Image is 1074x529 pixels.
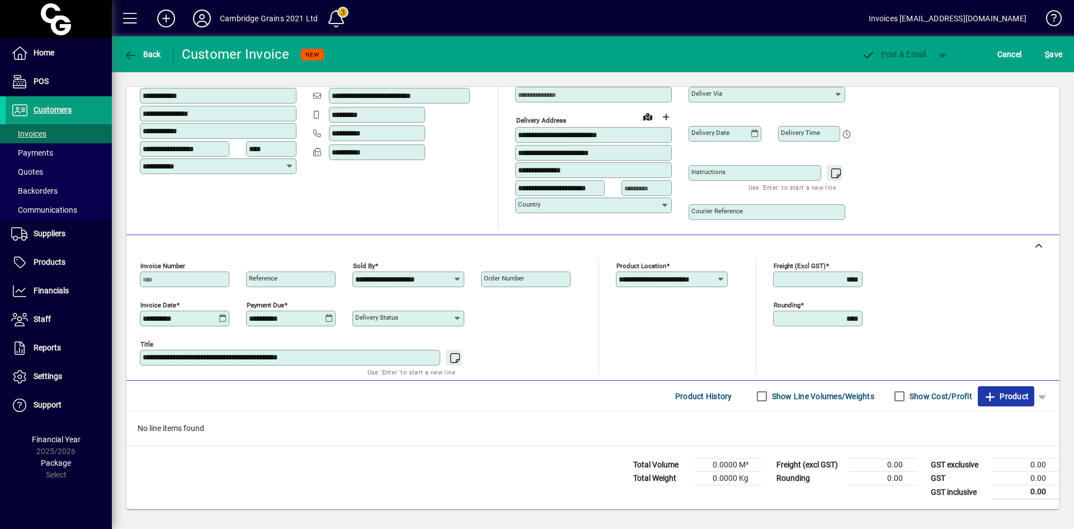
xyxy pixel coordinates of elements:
[34,77,49,86] span: POS
[781,129,820,137] mat-label: Delivery time
[869,10,1026,27] div: Invoices [EMAIL_ADDRESS][DOMAIN_NAME]
[34,48,54,57] span: Home
[34,315,51,324] span: Staff
[1045,50,1049,59] span: S
[11,167,43,176] span: Quotes
[148,8,184,29] button: Add
[691,129,729,137] mat-label: Delivery date
[6,249,112,277] a: Products
[628,472,695,485] td: Total Weight
[34,372,62,381] span: Settings
[695,472,762,485] td: 0.0000 Kg
[628,458,695,472] td: Total Volume
[997,45,1022,63] span: Cancel
[220,10,318,27] div: Cambridge Grains 2021 Ltd
[6,391,112,419] a: Support
[34,229,65,238] span: Suppliers
[281,69,299,87] button: Copy to Delivery address
[121,44,164,64] button: Back
[992,485,1059,499] td: 0.00
[770,391,874,402] label: Show Line Volumes/Weights
[849,458,916,472] td: 0.00
[881,50,886,59] span: P
[34,400,62,409] span: Support
[774,301,800,309] mat-label: Rounding
[925,472,992,485] td: GST
[34,286,69,295] span: Financials
[6,200,112,219] a: Communications
[639,107,657,125] a: View on map
[992,472,1059,485] td: 0.00
[355,313,398,321] mat-label: Delivery status
[184,8,220,29] button: Profile
[657,108,675,126] button: Choose address
[671,386,737,406] button: Product History
[11,148,53,157] span: Payments
[691,168,726,176] mat-label: Instructions
[353,262,375,270] mat-label: Sold by
[6,306,112,334] a: Staff
[774,262,826,270] mat-label: Freight (excl GST)
[849,472,916,485] td: 0.00
[748,181,836,194] mat-hint: Use 'Enter' to start a new line
[616,262,666,270] mat-label: Product location
[34,258,65,266] span: Products
[861,50,926,59] span: ost & Email
[6,334,112,362] a: Reports
[249,274,277,282] mat-label: Reference
[995,44,1025,64] button: Cancel
[771,458,849,472] td: Freight (excl GST)
[6,277,112,305] a: Financials
[695,458,762,472] td: 0.0000 M³
[140,301,176,309] mat-label: Invoice date
[126,411,1059,446] div: No line items found
[691,90,722,97] mat-label: Deliver via
[32,435,81,444] span: Financial Year
[6,68,112,96] a: POS
[140,262,185,270] mat-label: Invoice number
[34,343,61,352] span: Reports
[11,186,58,195] span: Backorders
[6,143,112,162] a: Payments
[11,205,77,214] span: Communications
[925,458,992,472] td: GST exclusive
[484,274,524,282] mat-label: Order number
[140,340,153,348] mat-label: Title
[992,458,1059,472] td: 0.00
[978,386,1034,406] button: Product
[34,105,72,114] span: Customers
[771,472,849,485] td: Rounding
[907,391,972,402] label: Show Cost/Profit
[11,129,46,138] span: Invoices
[1042,44,1065,64] button: Save
[41,458,71,467] span: Package
[247,301,284,309] mat-label: Payment due
[182,45,290,63] div: Customer Invoice
[368,366,455,378] mat-hint: Use 'Enter' to start a new line
[6,363,112,391] a: Settings
[675,387,732,405] span: Product History
[856,44,932,64] button: Post & Email
[112,44,173,64] app-page-header-button: Back
[983,387,1029,405] span: Product
[691,207,743,215] mat-label: Courier Reference
[6,124,112,143] a: Invoices
[1038,2,1060,39] a: Knowledge Base
[6,181,112,200] a: Backorders
[124,50,161,59] span: Back
[6,39,112,67] a: Home
[305,51,319,58] span: NEW
[518,200,540,208] mat-label: Country
[1045,45,1062,63] span: ave
[925,485,992,499] td: GST inclusive
[6,162,112,181] a: Quotes
[6,220,112,248] a: Suppliers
